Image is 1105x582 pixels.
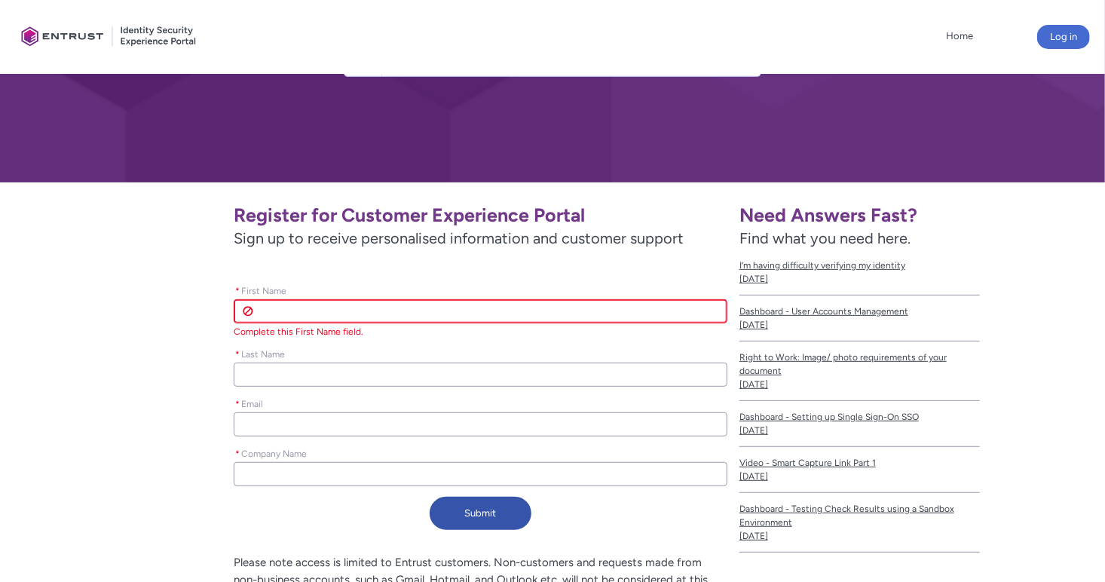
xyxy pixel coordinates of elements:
a: Home [942,25,977,47]
a: Dashboard - Setting up Single Sign-On SSO[DATE] [739,401,980,447]
label: Email [234,394,269,411]
label: First Name [234,281,292,298]
a: Dashboard - Testing Check Results using a Sandbox Environment[DATE] [739,493,980,553]
span: Right to Work: Image/ photo requirements of your document [739,351,980,378]
abbr: required [235,399,240,409]
lightning-formatted-date-time: [DATE] [739,471,768,482]
label: Company Name [234,444,313,461]
button: Log in [1037,25,1090,49]
a: I’m having difficulty verifying my identity[DATE] [739,250,980,296]
span: Dashboard - Setting up Single Sign-On SSO [739,410,980,424]
div: Complete this First Name field. [234,325,727,338]
iframe: Qualified Messenger [1036,513,1105,582]
abbr: required [235,286,240,296]
abbr: required [235,349,240,360]
a: Video - Smart Capture Link Part 1[DATE] [739,447,980,493]
span: I’m having difficulty verifying my identity [739,259,980,272]
span: Sign up to receive personalised information and customer support [234,227,727,250]
span: Dashboard - User Accounts Management [739,305,980,318]
h1: Register for Customer Experience Portal [234,204,727,227]
span: Video - Smart Capture Link Part 1 [739,456,980,470]
abbr: required [235,449,240,459]
lightning-formatted-date-time: [DATE] [739,531,768,541]
h1: Need Answers Fast? [739,204,980,227]
label: Last Name [234,345,291,361]
lightning-formatted-date-time: [DATE] [739,320,768,330]
lightning-formatted-date-time: [DATE] [739,379,768,390]
span: Dashboard - Testing Check Results using a Sandbox Environment [739,502,980,529]
button: Submit [430,497,531,530]
lightning-formatted-date-time: [DATE] [739,274,768,284]
a: Dashboard - User Accounts Management[DATE] [739,296,980,342]
a: Right to Work: Image/ photo requirements of your document[DATE] [739,342,980,401]
lightning-formatted-date-time: [DATE] [739,425,768,436]
span: Find what you need here. [739,229,911,247]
